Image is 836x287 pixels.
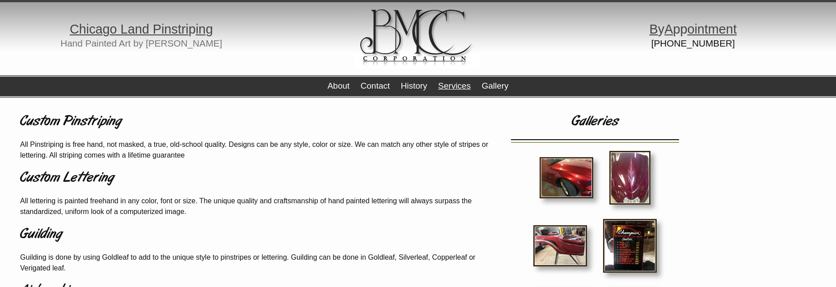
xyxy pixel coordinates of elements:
a: [PHONE_NUMBER] [651,38,735,48]
span: A [664,22,673,36]
p: Guilding is done by using Goldleaf to add to the unique style to pinstripes or lettering. Guildin... [20,252,499,274]
span: ointment [687,22,736,36]
h2: Hand Painted Art by [PERSON_NAME] [7,40,276,47]
img: IMG_1688.JPG [540,157,593,198]
h1: g p g [7,25,276,34]
a: History [401,81,427,90]
h1: y pp [558,25,828,34]
span: B [650,22,658,36]
img: IMG_2632.jpg [533,225,587,266]
a: Guilding [20,224,499,245]
a: Gallery [481,81,508,90]
a: Custom Pinstriping [20,111,499,133]
a: Custom Lettering [20,167,499,189]
a: Services [438,81,471,90]
a: About [327,81,350,90]
span: Chica [70,22,103,36]
img: IMG_4294.jpg [603,219,657,273]
a: Contact [361,81,390,90]
p: All lettering is painted freehand in any color, font or size. The unique quality and craftsmanshi... [20,196,499,217]
span: o Land Pinstri [110,22,189,36]
h1: Galleries [506,111,684,133]
p: All Pinstriping is free hand, not masked, a true, old-school quality. Designs can be any style, c... [20,139,499,161]
img: logo.gif [355,2,480,69]
span: in [196,22,206,36]
img: 29383.JPG [609,151,650,205]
